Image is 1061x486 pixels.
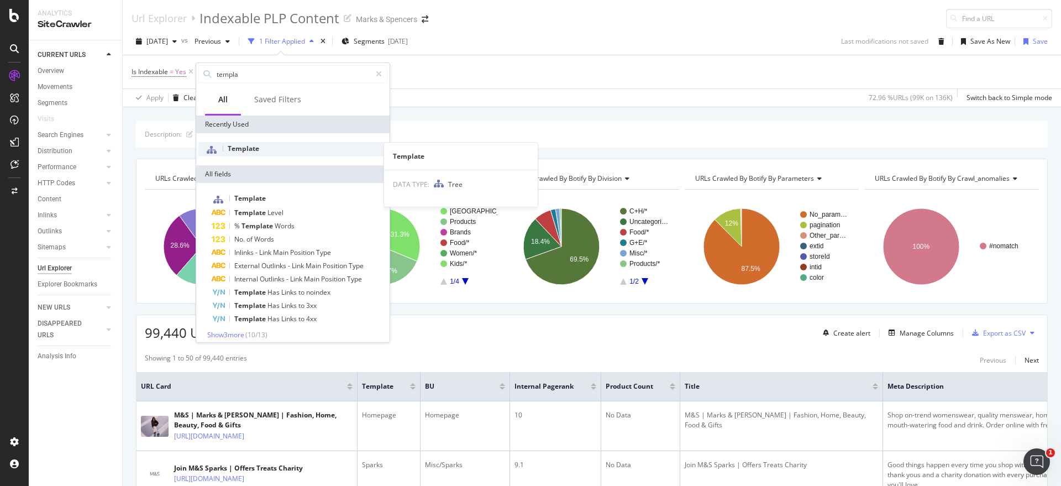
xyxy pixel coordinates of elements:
span: - [255,248,259,257]
a: Segments [38,97,114,109]
span: Links [281,314,298,323]
a: Sitemaps [38,242,103,253]
div: Export as CSV [983,328,1026,338]
button: Previous [980,353,1006,367]
span: Previous [190,36,221,46]
div: Join M&S Sparks | Offers Treats Charity [685,460,878,470]
a: Inlinks [38,210,103,221]
h4: URLs Crawled By Botify By division [513,170,669,187]
span: Main [273,248,290,257]
div: Apply [146,93,164,102]
span: Has [267,288,281,297]
img: main image [141,467,169,481]
div: Homepage [425,410,505,420]
span: Position [321,274,347,284]
div: Sitemaps [38,242,66,253]
div: Analytics [38,9,113,18]
span: Link [290,274,304,284]
text: color [810,274,824,281]
button: Segments[DATE] [337,33,412,50]
a: HTTP Codes [38,177,103,189]
button: Apply [132,89,164,107]
div: NEW URLS [38,302,70,313]
a: [URL][DOMAIN_NAME] [174,473,244,484]
text: 87.5% [741,265,760,273]
div: No Data [606,410,675,420]
span: Template [241,221,275,231]
span: Segments [354,36,385,46]
div: Clear [183,93,200,102]
span: URLs Crawled By Botify By crawl_anomalies [875,174,1010,183]
div: Explorer Bookmarks [38,279,97,290]
span: BU [425,382,483,391]
text: 31.3% [390,231,409,239]
button: Save As New [957,33,1010,50]
text: 1/2 [629,278,639,285]
span: Template [234,301,267,310]
span: Words [254,234,274,244]
span: Template [234,208,267,217]
div: Outlinks [38,226,62,237]
text: extid [810,242,823,250]
span: Level [267,208,283,217]
a: Explorer Bookmarks [38,279,114,290]
a: [URL][DOMAIN_NAME] [174,431,244,442]
div: Next [1025,356,1039,365]
text: Products [450,218,476,226]
div: Url Explorer [132,12,187,24]
text: Kids/* [450,260,468,268]
span: Words [275,221,295,231]
span: DATA TYPE: [393,180,429,189]
span: Product Count [606,382,653,391]
text: Brands [450,228,471,236]
div: A chart. [505,198,677,295]
div: Save As New [970,36,1010,46]
div: Manage Columns [900,328,954,338]
span: - [286,274,290,284]
span: to [298,301,306,310]
div: Visits [38,113,54,125]
div: Performance [38,161,76,173]
div: Save [1033,36,1048,46]
h4: URLs Crawled By Botify By template [153,170,309,187]
span: Is Indexable [132,67,168,76]
text: C+H/* [629,207,648,215]
div: A chart. [685,198,857,295]
button: Save [1019,33,1048,50]
text: pagination [810,221,840,229]
div: 72.96 % URLs ( 99K on 136K ) [869,93,953,102]
a: CURRENT URLS [38,49,103,61]
text: Products/* [629,260,660,268]
span: Position [323,261,349,270]
span: No. [234,234,246,244]
input: Find a URL [946,9,1052,28]
text: No_param… [810,211,847,218]
div: DISAPPEARED URLS [38,318,93,341]
button: Create alert [818,324,870,342]
span: URLs Crawled By Botify By template [155,174,267,183]
text: [GEOGRAPHIC_DATA] [450,207,519,215]
span: Tree [448,180,463,189]
span: Title [685,382,856,391]
span: 1 [1046,448,1055,457]
text: #nomatch [989,242,1018,250]
span: Template [234,194,266,203]
text: storeId [810,253,830,260]
div: Create alert [833,328,870,338]
div: A chart. [325,198,497,295]
div: Previous [980,356,1006,365]
span: Main [306,261,323,270]
text: 18.4% [531,238,550,245]
h4: URLs Crawled By Botify By crawl_anomalies [873,170,1029,187]
div: 9.1 [514,460,596,470]
img: main image [141,416,169,436]
span: = [170,67,174,76]
button: Export as CSV [968,324,1026,342]
h4: URLs Crawled By Botify By parameters [693,170,849,187]
text: Other_par… [810,232,846,239]
div: Saved Filters [254,94,301,105]
text: 1/4 [450,278,459,285]
div: Recently Used [196,116,390,133]
div: 10 [514,410,596,420]
span: Internal Pagerank [514,382,574,391]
